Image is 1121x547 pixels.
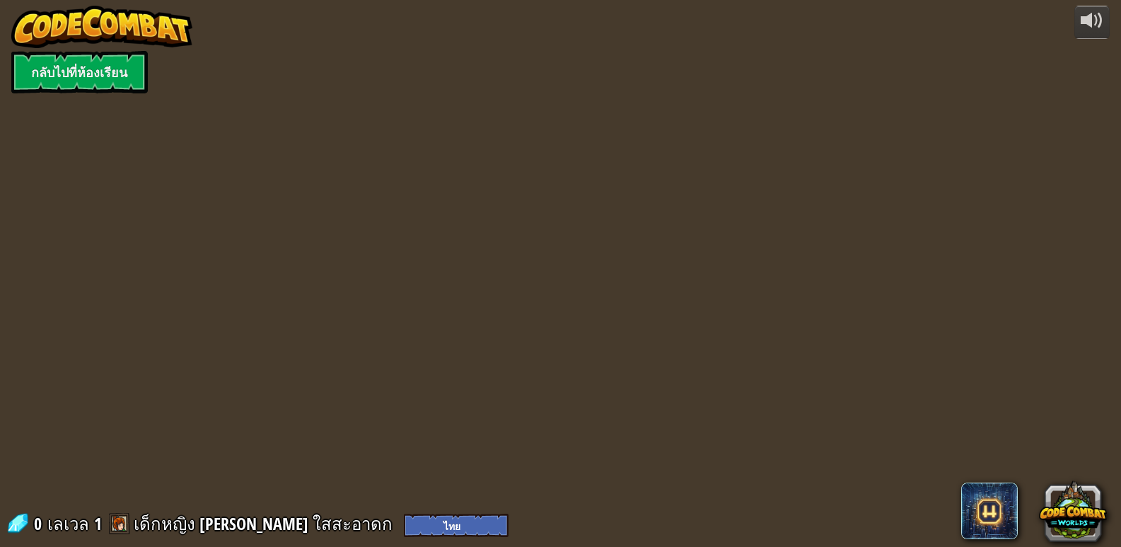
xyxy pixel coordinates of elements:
img: CodeCombat - Learn how to code by playing a game [11,6,192,48]
button: ปรับระดับเสียง [1074,6,1110,39]
button: CodeCombat Worlds on Roblox [1039,477,1107,545]
span: CodeCombat AI HackStack [961,483,1018,539]
span: 0 [34,512,46,535]
span: เลเวล [47,512,89,536]
span: 1 [94,512,102,535]
a: กลับไปที่ห้องเรียน [11,51,148,93]
a: เด็กหญิง [PERSON_NAME] ใสสะอาดก [134,512,397,535]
